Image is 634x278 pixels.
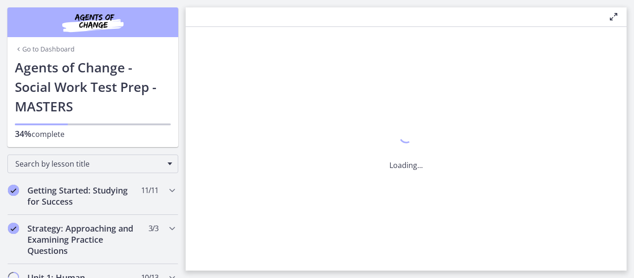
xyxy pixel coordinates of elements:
[15,128,171,140] p: complete
[8,185,19,196] i: Completed
[15,58,171,116] h1: Agents of Change - Social Work Test Prep - MASTERS
[27,223,141,256] h2: Strategy: Approaching and Examining Practice Questions
[27,185,141,207] h2: Getting Started: Studying for Success
[8,223,19,234] i: Completed
[149,223,158,234] span: 3 / 3
[15,159,163,169] span: Search by lesson title
[7,155,178,173] div: Search by lesson title
[37,11,149,33] img: Agents of Change
[389,127,423,149] div: 1
[141,185,158,196] span: 11 / 11
[389,160,423,171] p: Loading...
[15,128,32,139] span: 34%
[15,45,75,54] a: Go to Dashboard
